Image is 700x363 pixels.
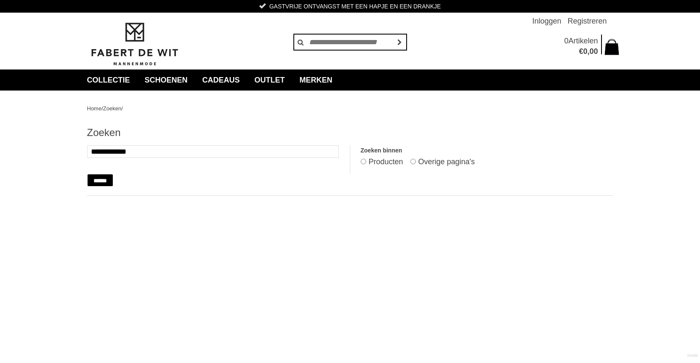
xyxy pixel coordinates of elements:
label: Zoeken binnen [361,145,613,156]
span: 0 [564,37,568,45]
a: Registreren [567,13,607,29]
h1: Zoeken [87,126,613,139]
label: Producten [368,157,403,166]
a: Cadeaus [196,69,246,91]
a: Home [87,105,102,112]
span: / [121,105,123,112]
a: Merken [293,69,339,91]
span: € [579,47,583,56]
span: 0 [583,47,587,56]
span: , [587,47,589,56]
a: Zoeken [103,105,121,112]
a: collectie [81,69,136,91]
a: Schoenen [138,69,194,91]
label: Overige pagina's [418,157,475,166]
span: Artikelen [568,37,598,45]
a: Inloggen [532,13,561,29]
span: / [101,105,103,112]
span: 00 [589,47,598,56]
a: Outlet [248,69,291,91]
a: Divide [687,350,698,361]
img: Fabert de Wit [87,21,182,67]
